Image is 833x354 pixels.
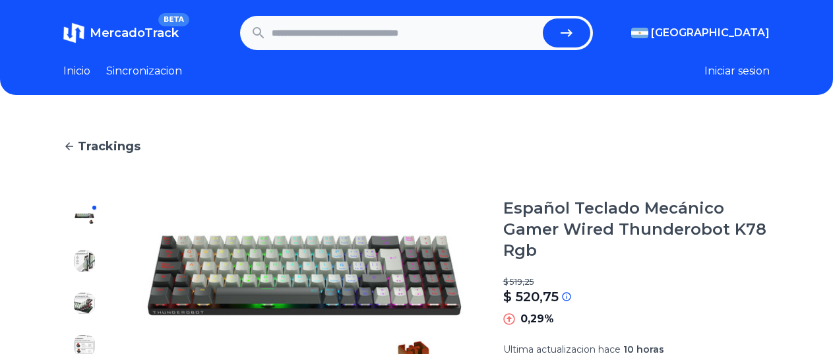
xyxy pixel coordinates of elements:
[63,22,179,44] a: MercadoTrackBETA
[74,293,95,314] img: Español Teclado Mecánico Gamer Wired Thunderobot K78 Rgb
[704,63,770,79] button: Iniciar sesion
[90,26,179,40] span: MercadoTrack
[78,137,140,156] span: Trackings
[63,22,84,44] img: MercadoTrack
[631,28,648,38] img: Argentina
[520,311,554,327] p: 0,29%
[63,63,90,79] a: Inicio
[74,251,95,272] img: Español Teclado Mecánico Gamer Wired Thunderobot K78 Rgb
[631,25,770,41] button: [GEOGRAPHIC_DATA]
[74,208,95,229] img: Español Teclado Mecánico Gamer Wired Thunderobot K78 Rgb
[503,198,770,261] h1: Español Teclado Mecánico Gamer Wired Thunderobot K78 Rgb
[503,277,770,287] p: $ 519,25
[106,63,182,79] a: Sincronizacion
[503,287,559,306] p: $ 520,75
[158,13,189,26] span: BETA
[63,137,770,156] a: Trackings
[651,25,770,41] span: [GEOGRAPHIC_DATA]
